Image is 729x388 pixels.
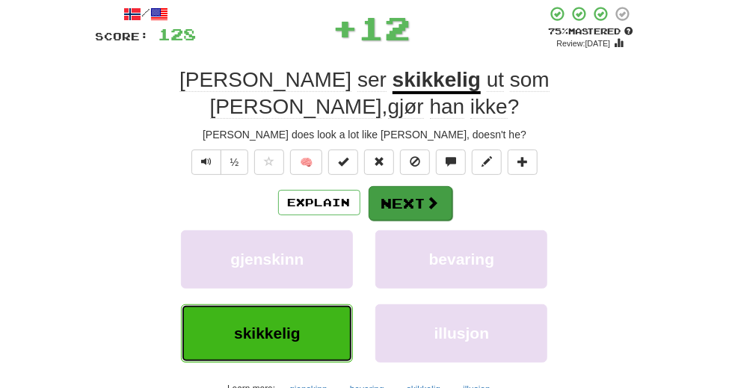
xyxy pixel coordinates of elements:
span: ut [487,68,504,92]
span: 75 % [548,26,568,36]
button: Explain [278,190,360,215]
u: skikkelig [393,68,481,94]
button: Ignore sentence (alt+i) [400,150,430,175]
button: gjenskinn [181,230,353,289]
button: Play sentence audio (ctl+space) [191,150,221,175]
span: [PERSON_NAME] [179,68,351,92]
button: Edit sentence (alt+d) [472,150,502,175]
button: Favorite sentence (alt+f) [254,150,284,175]
button: 🧠 [290,150,322,175]
button: Add to collection (alt+a) [508,150,538,175]
span: illusjon [434,324,490,342]
span: ser [357,68,387,92]
small: Review: [DATE] [557,39,611,48]
span: + [333,5,359,50]
button: Next [369,186,452,221]
button: Reset to 0% Mastered (alt+r) [364,150,394,175]
button: skikkelig [181,304,353,363]
div: Mastered [547,25,634,37]
span: 128 [159,25,197,43]
span: han [430,95,465,119]
span: [PERSON_NAME] [210,95,382,119]
div: Text-to-speech controls [188,150,249,175]
button: bevaring [375,230,547,289]
span: Score: [96,30,150,43]
div: / [96,5,197,24]
button: Set this sentence to 100% Mastered (alt+m) [328,150,358,175]
button: Discuss sentence (alt+u) [436,150,466,175]
span: ikke [470,95,508,119]
span: gjenskinn [230,250,304,268]
span: bevaring [429,250,495,268]
button: illusjon [375,304,547,363]
span: 12 [359,9,411,46]
span: gjør [388,95,424,119]
button: ½ [221,150,249,175]
span: skikkelig [234,324,301,342]
div: [PERSON_NAME] does look a lot like [PERSON_NAME], doesn't he? [96,127,634,142]
span: som [510,68,550,92]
